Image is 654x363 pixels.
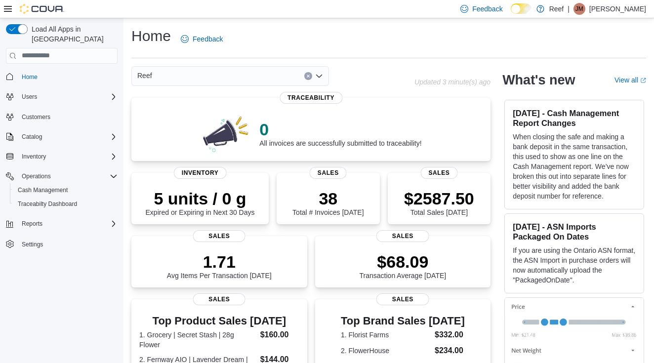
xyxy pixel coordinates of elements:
a: Home [18,71,41,83]
span: Traceability [280,92,342,104]
span: Settings [22,241,43,248]
div: All invoices are successfully submitted to traceability! [259,120,421,147]
a: Feedback [177,29,227,49]
button: Inventory [18,151,50,162]
span: Cash Management [14,184,118,196]
span: Inventory [22,153,46,161]
dt: 2. FlowerHouse [341,346,431,356]
button: Operations [2,169,122,183]
span: Reef [137,70,152,81]
dd: $160.00 [260,329,299,341]
img: 0 [201,114,252,153]
span: Inventory [18,151,118,162]
a: Settings [18,239,47,250]
p: Updated 3 minute(s) ago [414,78,490,86]
span: Reports [18,218,118,230]
span: Load All Apps in [GEOGRAPHIC_DATA] [28,24,118,44]
p: [PERSON_NAME] [589,3,646,15]
a: Customers [18,111,54,123]
div: Expired or Expiring in Next 30 Days [146,189,255,216]
h1: Home [131,26,171,46]
span: Users [18,91,118,103]
button: Reports [18,218,46,230]
button: Reports [2,217,122,231]
button: Home [2,70,122,84]
span: Settings [18,238,118,250]
span: Traceabilty Dashboard [14,198,118,210]
dd: $234.00 [435,345,465,357]
button: Settings [2,237,122,251]
span: Catalog [22,133,42,141]
span: Sales [193,293,245,305]
p: 1.71 [167,252,272,272]
p: 0 [259,120,421,139]
div: Avg Items Per Transaction [DATE] [167,252,272,280]
a: View allExternal link [614,76,646,84]
button: Catalog [2,130,122,144]
button: Inventory [2,150,122,163]
span: Customers [18,111,118,123]
span: Operations [18,170,118,182]
button: Open list of options [315,72,323,80]
p: 5 units / 0 g [146,189,255,208]
span: Home [18,71,118,83]
span: Reports [22,220,42,228]
div: Total Sales [DATE] [404,189,474,216]
a: Cash Management [14,184,72,196]
p: | [568,3,570,15]
span: JM [575,3,583,15]
button: Cash Management [10,183,122,197]
dt: 1. Grocery | Secret Stash | 28g Flower [139,330,256,350]
button: Clear input [304,72,312,80]
span: Home [22,73,38,81]
span: Cash Management [18,186,68,194]
h3: Top Brand Sales [DATE] [341,315,465,327]
p: When closing the safe and making a bank deposit in the same transaction, this used to show as one... [513,132,636,201]
span: Feedback [193,34,223,44]
p: $2587.50 [404,189,474,208]
h2: What's new [502,72,575,88]
a: Traceabilty Dashboard [14,198,81,210]
span: Sales [420,167,457,179]
svg: External link [640,78,646,83]
h3: [DATE] - ASN Imports Packaged On Dates [513,222,636,242]
span: Customers [22,113,50,121]
nav: Complex example [6,66,118,277]
button: Customers [2,110,122,124]
span: Sales [310,167,347,179]
h3: [DATE] - Cash Management Report Changes [513,108,636,128]
div: Total # Invoices [DATE] [292,189,364,216]
button: Traceabilty Dashboard [10,197,122,211]
dd: $332.00 [435,329,465,341]
span: Inventory [174,167,227,179]
p: 38 [292,189,364,208]
p: If you are using the Ontario ASN format, the ASN Import in purchase orders will now automatically... [513,245,636,285]
span: Sales [193,230,245,242]
input: Dark Mode [511,3,531,14]
span: Sales [376,230,429,242]
span: Operations [22,172,51,180]
img: Cova [20,4,64,14]
span: Users [22,93,37,101]
span: Sales [376,293,429,305]
span: Traceabilty Dashboard [18,200,77,208]
button: Operations [18,170,55,182]
button: Users [2,90,122,104]
span: Catalog [18,131,118,143]
p: $68.09 [360,252,447,272]
div: Joe Moen [573,3,585,15]
dt: 1. Florist Farms [341,330,431,340]
h3: Top Product Sales [DATE] [139,315,299,327]
span: Feedback [472,4,502,14]
button: Users [18,91,41,103]
p: Reef [549,3,564,15]
button: Catalog [18,131,46,143]
div: Transaction Average [DATE] [360,252,447,280]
